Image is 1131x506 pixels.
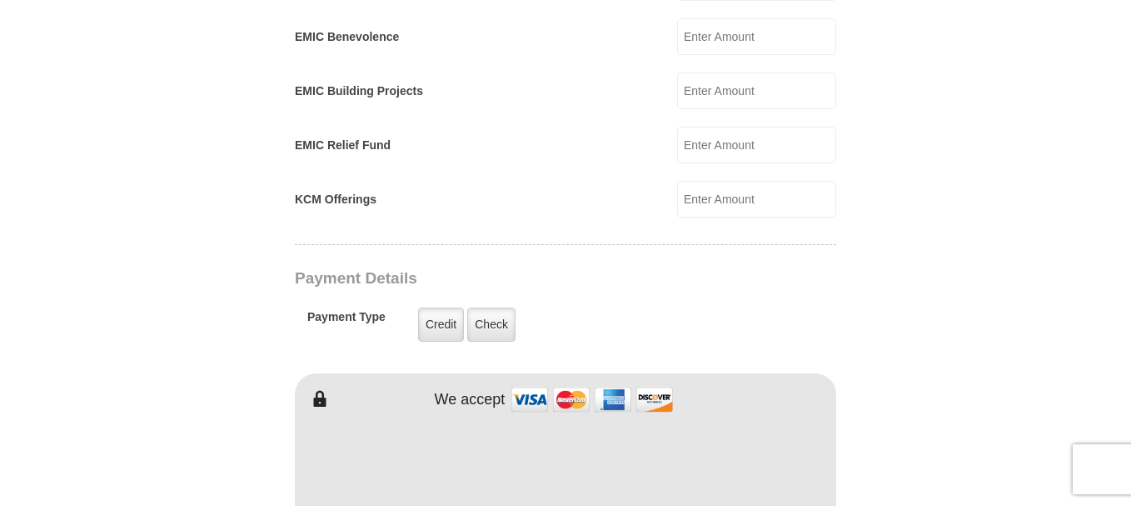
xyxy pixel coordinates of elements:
label: KCM Offerings [295,191,376,208]
h3: Payment Details [295,269,720,288]
label: EMIC Building Projects [295,83,423,100]
input: Enter Amount [677,18,836,55]
input: Enter Amount [677,127,836,163]
label: Check [467,308,516,342]
h5: Payment Type [307,310,386,333]
h4: We accept [435,391,506,409]
input: Enter Amount [677,181,836,218]
label: Credit [418,308,464,342]
img: credit cards accepted [509,382,675,418]
label: EMIC Relief Fund [295,137,391,154]
label: EMIC Benevolence [295,28,399,46]
input: Enter Amount [677,73,836,109]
